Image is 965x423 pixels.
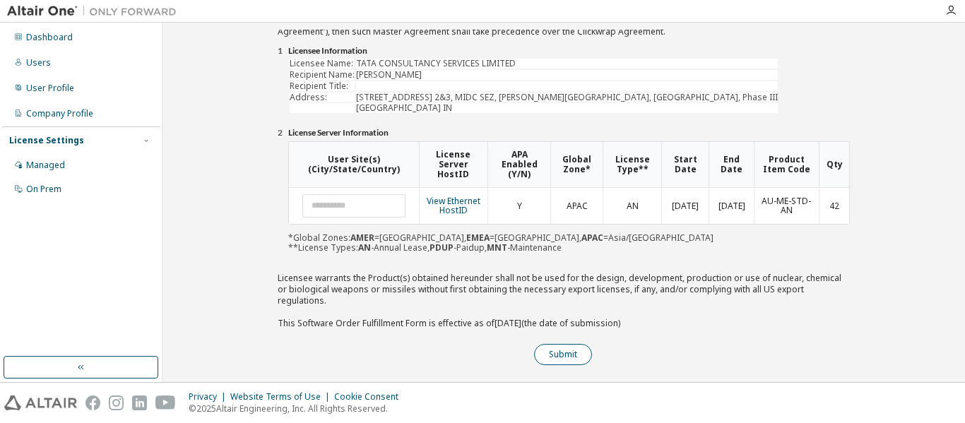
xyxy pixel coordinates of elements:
td: [STREET_ADDRESS] 2&3, MIDC SEZ, [PERSON_NAME][GEOGRAPHIC_DATA], [GEOGRAPHIC_DATA], Phase III [356,93,778,102]
img: linkedin.svg [132,395,147,410]
div: Managed [26,160,65,171]
div: Company Profile [26,108,93,119]
td: [PERSON_NAME] [356,70,778,80]
td: Recipient Title: [290,81,355,91]
th: Product Item Code [754,142,819,187]
div: Privacy [189,391,230,403]
b: AN [358,242,371,254]
div: License Settings [9,135,84,146]
p: © 2025 Altair Engineering, Inc. All Rights Reserved. [189,403,407,415]
th: End Date [709,142,754,187]
td: [GEOGRAPHIC_DATA] IN [356,103,778,113]
b: MNT [487,242,507,254]
div: On Prem [26,184,61,195]
img: youtube.svg [155,395,176,410]
div: *Global Zones: =[GEOGRAPHIC_DATA], =[GEOGRAPHIC_DATA], =Asia/[GEOGRAPHIC_DATA] **License Types: -... [288,141,850,253]
th: Start Date [661,142,709,187]
th: License Type** [603,142,662,187]
div: Website Terms of Use [230,391,334,403]
td: AN [603,188,662,225]
td: TATA CONSULTANCY SERVICES LIMITED [356,59,778,68]
td: Address: [290,93,355,102]
th: License Server HostID [419,142,487,187]
td: APAC [550,188,603,225]
div: Cookie Consent [334,391,407,403]
img: instagram.svg [109,395,124,410]
b: AMER [350,232,374,244]
div: Dashboard [26,32,73,43]
th: APA Enabled (Y/N) [487,142,551,187]
td: 42 [819,188,849,225]
td: [DATE] [709,188,754,225]
td: AU-ME-STD-AN [754,188,819,225]
a: View Ethernet HostID [427,195,480,217]
th: Global Zone* [550,142,603,187]
li: License Server Information [288,128,850,139]
img: altair_logo.svg [4,395,77,410]
b: PDUP [430,242,454,254]
td: Y [487,188,551,225]
td: Licensee Name: [290,59,355,68]
li: Licensee Information [288,46,850,57]
b: APAC [581,232,603,244]
img: facebook.svg [85,395,100,410]
img: Altair One [7,4,184,18]
th: Qty [819,142,849,187]
div: User Profile [26,83,74,94]
div: Users [26,57,51,68]
th: User Site(s) (City/State/Country) [289,142,419,187]
button: Submit [534,344,592,365]
td: Recipient Name: [290,70,355,80]
b: EMEA [466,232,490,244]
td: [DATE] [661,188,709,225]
